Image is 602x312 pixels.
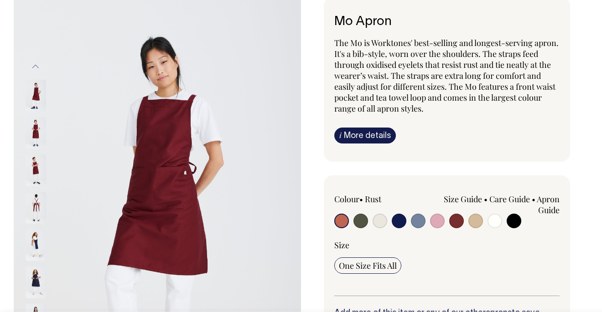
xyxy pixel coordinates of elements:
[334,194,425,205] div: Colour
[359,194,363,205] span: •
[29,56,42,77] button: Previous
[537,194,560,215] a: Apron Guide
[26,266,46,298] img: dark-navy
[26,117,46,148] img: burgundy
[26,229,46,261] img: dark-navy
[444,194,482,205] a: Size Guide
[334,37,559,114] span: The Mo is Worktones' best-selling and longest-serving apron. It's a bib-style, worn over the shou...
[334,15,560,29] h6: Mo Apron
[26,154,46,186] img: burgundy
[489,194,530,205] a: Care Guide
[365,194,381,205] label: Rust
[26,79,46,111] img: burgundy
[339,130,342,140] span: i
[484,194,488,205] span: •
[26,191,46,223] img: burgundy
[334,257,401,274] input: One Size Fits All
[334,240,560,251] div: Size
[339,260,397,271] span: One Size Fits All
[532,194,535,205] span: •
[334,128,396,143] a: iMore details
